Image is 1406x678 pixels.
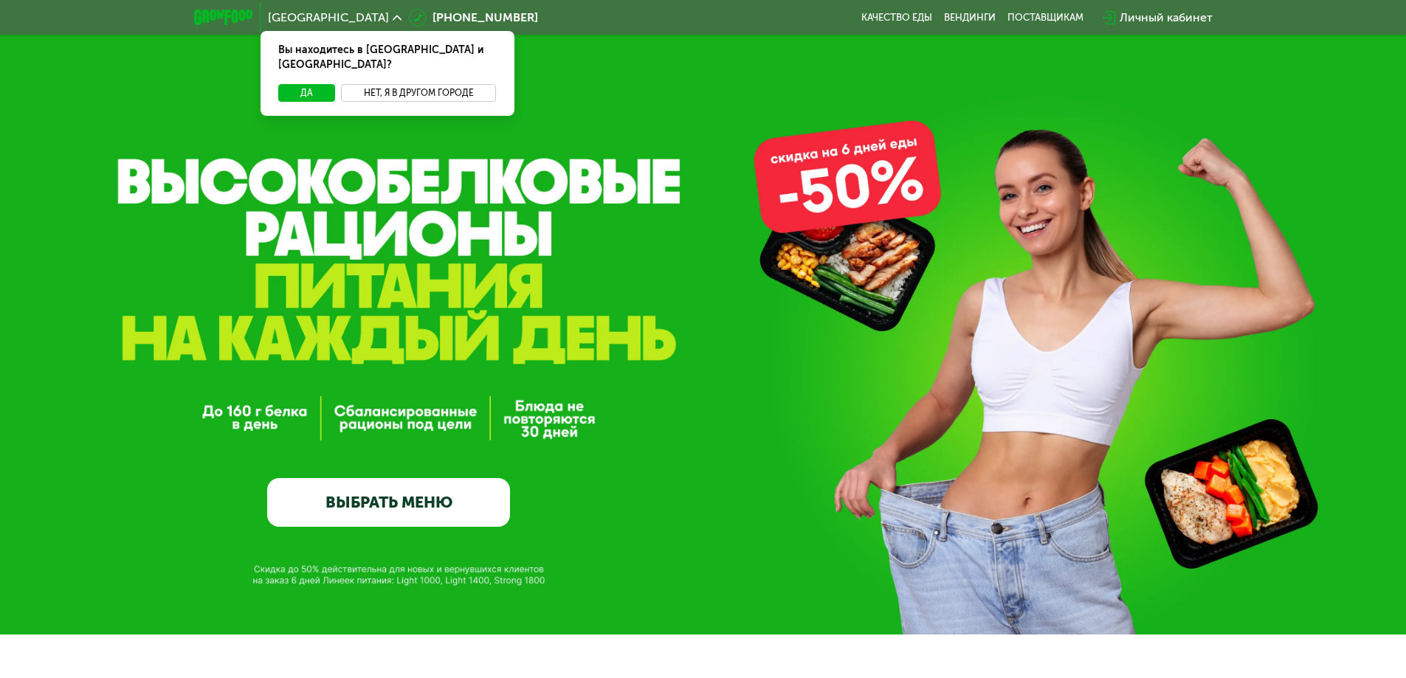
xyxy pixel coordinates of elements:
[341,84,497,102] button: Нет, я в другом городе
[861,12,932,24] a: Качество еды
[409,9,538,27] a: [PHONE_NUMBER]
[268,12,389,24] span: [GEOGRAPHIC_DATA]
[278,84,335,102] button: Да
[267,478,510,527] a: ВЫБРАТЬ МЕНЮ
[944,12,996,24] a: Вендинги
[1120,9,1213,27] div: Личный кабинет
[1007,12,1083,24] div: поставщикам
[261,31,514,84] div: Вы находитесь в [GEOGRAPHIC_DATA] и [GEOGRAPHIC_DATA]?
